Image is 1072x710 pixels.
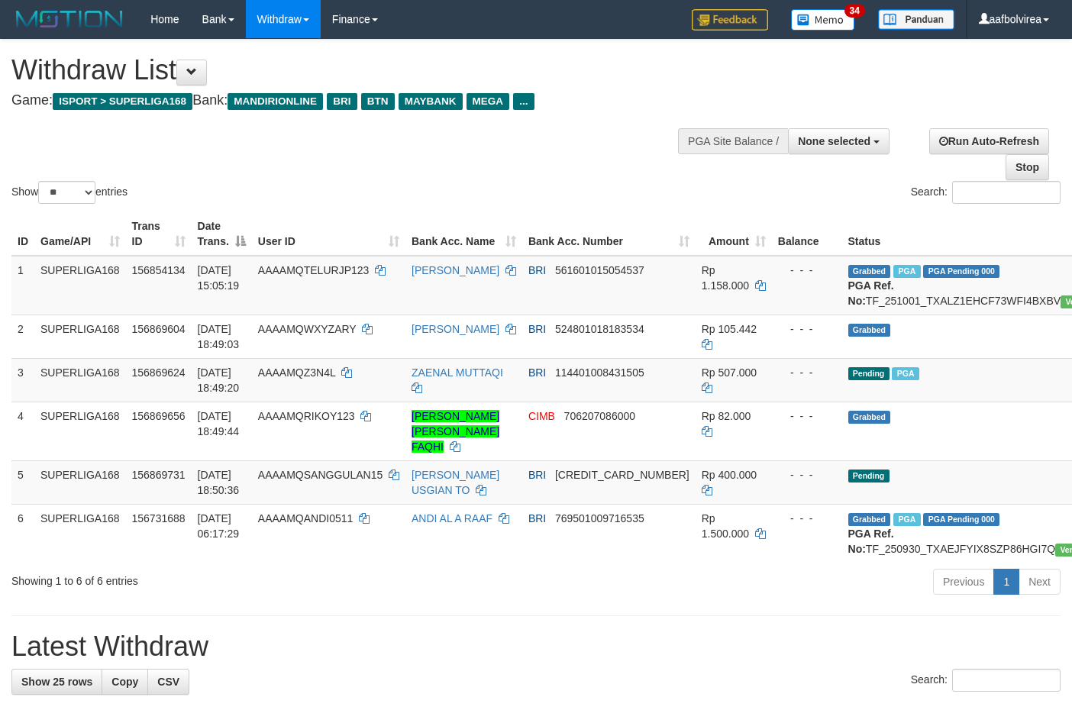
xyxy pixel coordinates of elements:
[929,128,1049,154] a: Run Auto-Refresh
[522,212,696,256] th: Bank Acc. Number: activate to sort column ascending
[147,669,189,695] a: CSV
[11,212,34,256] th: ID
[702,410,751,422] span: Rp 82.000
[696,212,772,256] th: Amount: activate to sort column ascending
[252,212,405,256] th: User ID: activate to sort column ascending
[528,264,546,276] span: BRI
[933,569,994,595] a: Previous
[878,9,954,30] img: panduan.png
[412,264,499,276] a: [PERSON_NAME]
[848,528,894,555] b: PGA Ref. No:
[21,676,92,688] span: Show 25 rows
[258,512,354,524] span: AAAAMQANDI0511
[412,323,499,335] a: [PERSON_NAME]
[788,128,890,154] button: None selected
[34,212,126,256] th: Game/API: activate to sort column ascending
[952,669,1061,692] input: Search:
[132,469,186,481] span: 156869731
[555,469,689,481] span: Copy 568401030185536 to clipboard
[528,512,546,524] span: BRI
[258,264,370,276] span: AAAAMQTELURJP123
[848,513,891,526] span: Grabbed
[258,410,355,422] span: AAAAMQRIKOY123
[911,181,1061,204] label: Search:
[258,366,335,379] span: AAAAMQZ3N4L
[38,181,95,204] select: Showentries
[399,93,463,110] span: MAYBANK
[952,181,1061,204] input: Search:
[911,669,1061,692] label: Search:
[513,93,534,110] span: ...
[405,212,522,256] th: Bank Acc. Name: activate to sort column ascending
[11,93,699,108] h4: Game: Bank:
[11,460,34,504] td: 5
[772,212,842,256] th: Balance
[528,410,555,422] span: CIMB
[702,323,757,335] span: Rp 105.442
[848,279,894,307] b: PGA Ref. No:
[11,402,34,460] td: 4
[34,504,126,563] td: SUPERLIGA168
[848,411,891,424] span: Grabbed
[528,469,546,481] span: BRI
[555,264,644,276] span: Copy 561601015054537 to clipboard
[11,631,1061,662] h1: Latest Withdraw
[132,264,186,276] span: 156854134
[993,569,1019,595] a: 1
[11,8,128,31] img: MOTION_logo.png
[11,567,435,589] div: Showing 1 to 6 of 6 entries
[848,265,891,278] span: Grabbed
[132,512,186,524] span: 156731688
[34,460,126,504] td: SUPERLIGA168
[132,410,186,422] span: 156869656
[702,264,749,292] span: Rp 1.158.000
[157,676,179,688] span: CSV
[555,366,644,379] span: Copy 114401008431505 to clipboard
[778,321,836,337] div: - - -
[327,93,357,110] span: BRI
[892,367,919,380] span: Marked by aafsengchandara
[778,263,836,278] div: - - -
[844,4,865,18] span: 34
[528,323,546,335] span: BRI
[198,366,240,394] span: [DATE] 18:49:20
[798,135,870,147] span: None selected
[198,469,240,496] span: [DATE] 18:50:36
[34,358,126,402] td: SUPERLIGA168
[702,512,749,540] span: Rp 1.500.000
[791,9,855,31] img: Button%20Memo.svg
[11,358,34,402] td: 3
[923,265,999,278] span: PGA Pending
[198,512,240,540] span: [DATE] 06:17:29
[361,93,395,110] span: BTN
[192,212,252,256] th: Date Trans.: activate to sort column descending
[555,323,644,335] span: Copy 524801018183534 to clipboard
[467,93,510,110] span: MEGA
[198,410,240,437] span: [DATE] 18:49:44
[1006,154,1049,180] a: Stop
[11,315,34,358] td: 2
[412,469,499,496] a: [PERSON_NAME] USGIAN TO
[198,323,240,350] span: [DATE] 18:49:03
[258,469,383,481] span: AAAAMQSANGGULAN15
[132,323,186,335] span: 156869604
[702,469,757,481] span: Rp 400.000
[34,402,126,460] td: SUPERLIGA168
[893,265,920,278] span: Marked by aafsengchandara
[412,410,499,453] a: [PERSON_NAME] [PERSON_NAME] FAQHI
[412,366,503,379] a: ZAENAL MUTTAQI
[11,256,34,315] td: 1
[53,93,192,110] span: ISPORT > SUPERLIGA168
[1019,569,1061,595] a: Next
[11,55,699,86] h1: Withdraw List
[258,323,357,335] span: AAAAMQWXYZARY
[555,512,644,524] span: Copy 769501009716535 to clipboard
[702,366,757,379] span: Rp 507.000
[778,467,836,482] div: - - -
[228,93,323,110] span: MANDIRIONLINE
[528,366,546,379] span: BRI
[11,669,102,695] a: Show 25 rows
[198,264,240,292] span: [DATE] 15:05:19
[111,676,138,688] span: Copy
[778,408,836,424] div: - - -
